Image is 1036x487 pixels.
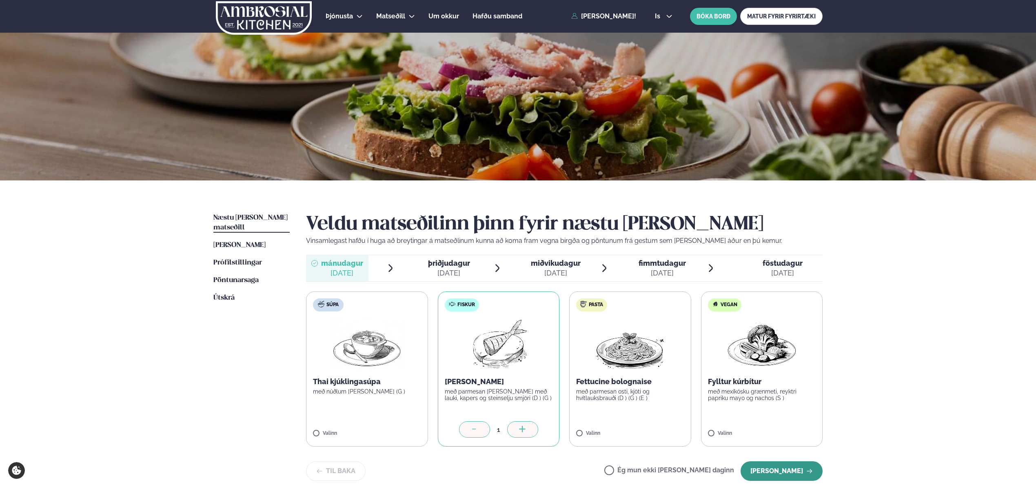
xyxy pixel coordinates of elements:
[326,11,353,21] a: Þjónusta
[490,425,507,434] div: 1
[740,8,823,25] a: MATUR FYRIR FYRIRTÆKI
[213,293,235,303] a: Útskrá
[655,13,663,20] span: is
[741,461,823,481] button: [PERSON_NAME]
[376,12,405,20] span: Matseðill
[321,259,363,267] span: mánudagur
[726,318,798,370] img: Vegan.png
[213,242,266,249] span: [PERSON_NAME]
[445,377,553,387] p: [PERSON_NAME]
[213,258,262,268] a: Prófílstillingar
[313,388,421,395] p: með núðlum [PERSON_NAME] (G )
[576,377,684,387] p: Fettucine bolognaise
[213,276,259,285] a: Pöntunarsaga
[531,259,581,267] span: miðvikudagur
[594,318,666,370] img: Spagetti.png
[326,12,353,20] span: Þjónusta
[376,11,405,21] a: Matseðill
[690,8,737,25] button: BÓKA BORÐ
[213,240,266,250] a: [PERSON_NAME]
[213,259,262,266] span: Prófílstillingar
[428,11,459,21] a: Um okkur
[763,259,803,267] span: föstudagur
[215,1,313,35] img: logo
[318,301,324,307] img: soup.svg
[639,268,686,278] div: [DATE]
[313,377,421,387] p: Thai kjúklingasúpa
[428,259,470,267] span: þriðjudagur
[721,302,737,308] span: Vegan
[213,213,290,233] a: Næstu [PERSON_NAME] matseðill
[449,301,455,307] img: fish.svg
[331,318,403,370] img: Soup.png
[306,213,823,236] h2: Veldu matseðilinn þinn fyrir næstu [PERSON_NAME]
[531,268,581,278] div: [DATE]
[457,302,475,308] span: Fiskur
[213,294,235,301] span: Útskrá
[213,277,259,284] span: Pöntunarsaga
[321,268,363,278] div: [DATE]
[306,461,366,481] button: Til baka
[445,388,553,401] p: með parmesan [PERSON_NAME] með lauki, kapers og steinselju smjöri (D ) (G )
[708,388,816,401] p: með mexíkósku grænmeti, reyktri papriku mayo og nachos (S )
[473,11,522,21] a: Hafðu samband
[8,462,25,479] a: Cookie settings
[462,318,535,370] img: Fish.png
[326,302,339,308] span: Súpa
[708,377,816,387] p: Fylltur kúrbítur
[576,388,684,401] p: með parmesan osti, kjöti og hvítlauksbrauði (D ) (G ) (E )
[712,301,719,307] img: Vegan.svg
[571,13,636,20] a: [PERSON_NAME]!
[428,268,470,278] div: [DATE]
[213,214,288,231] span: Næstu [PERSON_NAME] matseðill
[580,301,587,307] img: pasta.svg
[648,13,679,20] button: is
[306,236,823,246] p: Vinsamlegast hafðu í huga að breytingar á matseðlinum kunna að koma fram vegna birgða og pöntunum...
[763,268,803,278] div: [DATE]
[589,302,603,308] span: Pasta
[473,12,522,20] span: Hafðu samband
[639,259,686,267] span: fimmtudagur
[428,12,459,20] span: Um okkur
